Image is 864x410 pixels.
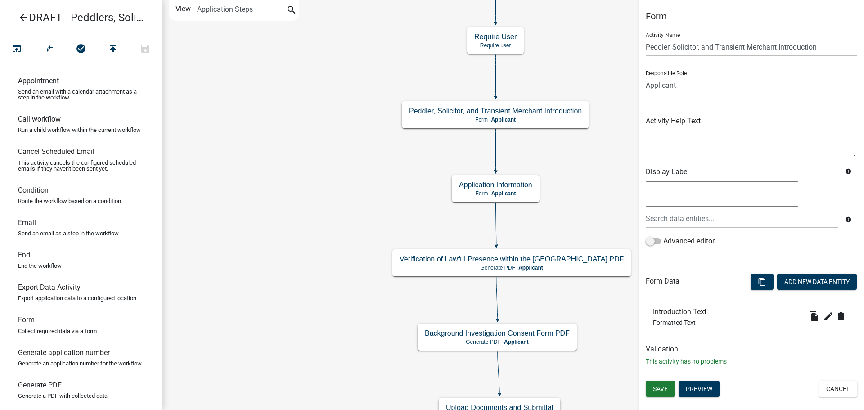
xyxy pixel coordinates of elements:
p: Generate an application number for the workflow [18,360,142,366]
i: info [845,216,851,223]
i: publish [108,43,118,56]
h5: Require User [474,32,517,41]
i: compare_arrows [44,43,54,56]
i: info [845,168,851,175]
span: Applicant [491,117,516,123]
h6: Validation [646,345,857,353]
span: Save [653,385,668,392]
p: Require user [474,42,517,49]
button: edit [821,309,836,324]
button: Auto Layout [32,40,65,59]
p: Form - [459,190,532,197]
span: Applicant [518,265,543,271]
i: delete [836,311,846,322]
button: file_copy [807,309,821,324]
p: Export application data to a configured location [18,295,136,301]
h6: End [18,251,30,259]
p: Send an email with a calendar attachment as a step in the workflow [18,89,144,100]
button: No problems [65,40,97,59]
button: Add New Data Entity [777,274,857,290]
h6: Display Label [646,167,838,176]
i: edit [823,311,834,322]
p: Generate PDF - [400,265,624,271]
i: open_in_browser [11,43,22,56]
h5: Application Information [459,180,532,189]
button: Preview [679,381,720,397]
div: Workflow actions [0,40,162,61]
button: content_copy [751,274,774,290]
i: search [286,5,297,17]
h6: Generate PDF [18,381,62,389]
h6: Condition [18,186,49,194]
p: This activity cancels the configured scheduled emails if they haven't been sent yet. [18,160,144,171]
p: End the workflow [18,263,62,269]
p: Collect required data via a form [18,328,97,334]
a: DRAFT - Peddlers, Solicitors, and Transient Merchants [7,7,148,28]
h6: Form Data [646,277,679,285]
span: Applicant [504,339,529,345]
p: Run a child workflow within the current workflow [18,127,141,133]
p: This activity has no problems [646,357,857,366]
input: Search data entities... [646,209,838,228]
button: delete [836,309,850,324]
h6: Export Data Activity [18,283,81,292]
p: Generate PDF - [425,339,570,345]
i: arrow_back [18,12,29,25]
h5: Form [646,11,857,22]
h6: Cancel Scheduled Email [18,147,94,156]
h6: Generate application number [18,348,110,357]
button: Test Workflow [0,40,33,59]
h5: Background Investigation Consent Form PDF [425,329,570,338]
wm-modal-confirm: Bulk Actions [751,279,774,286]
h6: Appointment [18,77,59,85]
i: file_copy [809,311,819,322]
p: Generate a PDF with collected data [18,393,108,399]
span: Formatted Text [653,319,696,326]
h5: Verification of Lawful Presence within the [GEOGRAPHIC_DATA] PDF [400,255,624,263]
h6: Email [18,218,36,227]
i: check_circle [76,43,86,56]
i: save [140,43,151,56]
button: Cancel [819,381,857,397]
span: Applicant [491,190,516,197]
label: Advanced editor [646,236,715,247]
button: Save [129,40,162,59]
button: Publish [97,40,129,59]
button: search [284,4,299,18]
h5: Peddler, Solicitor, and Transient Merchant Introduction [409,107,582,115]
p: Send an email as a step in the workflow [18,230,119,236]
h6: Form [18,315,35,324]
wm-modal-confirm: Delete [836,309,850,324]
p: Form - [409,117,582,123]
h6: Introduction Text [653,307,710,316]
h6: Call workflow [18,115,61,123]
i: content_copy [758,278,766,286]
p: Route the workflow based on a condition [18,198,121,204]
button: Save [646,381,675,397]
